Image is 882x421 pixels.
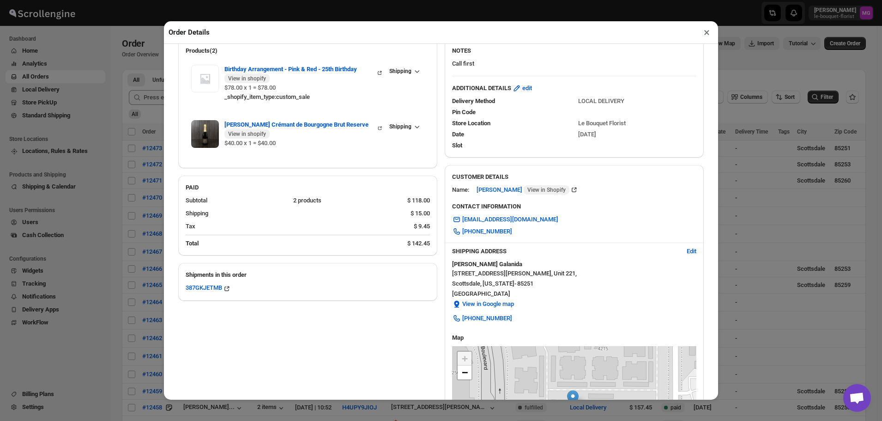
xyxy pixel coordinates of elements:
div: 2 products [293,196,400,205]
img: Item [191,120,219,148]
span: [PERSON_NAME] [477,185,569,195]
div: $ 118.00 [407,196,430,205]
a: Open chat [843,384,871,412]
img: Item [191,65,219,92]
b: ADDITIONAL DETAILS [452,84,511,93]
span: Scottsdale , [452,279,482,288]
span: View in shopify [228,75,266,82]
a: [PHONE_NUMBER] [447,311,518,326]
span: [PHONE_NUMBER] [462,314,512,323]
div: Subtotal [186,196,286,205]
span: Edit [687,247,696,256]
span: Delivery Method [452,98,495,104]
h2: PAID [186,183,430,192]
h3: CONTACT INFORMATION [452,202,696,211]
div: $ 15.00 [411,209,430,218]
a: Zoom in [458,352,471,366]
p: Call first [452,59,696,68]
h2: Products(2) [186,46,430,55]
a: Zoom out [458,366,471,379]
span: [STREET_ADDRESS][PERSON_NAME] , [452,269,553,278]
a: Birthday Arrangement - Pink & Red - 25th Birthday View in shopify [224,66,384,73]
button: Edit [681,244,702,259]
div: $ 142.45 [407,239,430,248]
span: LOCAL DELIVERY [578,98,624,104]
span: $40.00 x 1 = $40.00 [224,140,276,146]
h2: Shipments in this order [186,270,430,280]
b: NOTES [452,47,471,54]
button: edit [507,81,538,96]
span: Date [452,131,464,138]
div: $ 9.45 [414,222,430,231]
button: 387GKJETMB [186,284,231,293]
span: Shipping [389,67,411,75]
h3: Map [452,333,696,342]
div: Shipping [186,209,403,218]
span: $78.00 x 1 = $78.00 [224,84,276,91]
span: [DATE] [578,131,596,138]
a: [PERSON_NAME] View in Shopify [477,186,579,193]
span: Unit 221 , [554,269,577,278]
a: [EMAIL_ADDRESS][DOMAIN_NAME] [447,212,564,227]
button: Shipping [384,120,424,133]
span: + [462,353,468,364]
b: Total [186,240,199,247]
span: [GEOGRAPHIC_DATA] [452,289,696,299]
div: Tax [186,222,406,231]
span: Pin Code [452,109,476,116]
button: × [700,26,713,39]
span: [EMAIL_ADDRESS][DOMAIN_NAME] [462,215,558,224]
img: Marker [567,390,579,409]
span: [US_STATE] - [483,279,516,288]
span: Le Bouquet Florist [578,120,626,127]
span: [PERSON_NAME] Crémant de Bourgogne Brut Reserve [224,120,376,139]
button: Shipping [384,65,424,78]
span: 85251 [517,279,533,288]
button: View in Google map [447,297,520,311]
span: [PHONE_NUMBER] [462,227,512,236]
span: View in Google map [462,299,514,309]
div: Name: [452,185,469,195]
h3: SHIPPING ADDRESS [452,247,679,256]
div: _shopify_item_type : custom_sale [224,92,384,102]
h2: Order Details [169,28,210,37]
span: Birthday Arrangement - Pink & Red - 25th Birthday [224,65,376,83]
span: View in shopify [228,130,266,138]
h3: CUSTOMER DETAILS [452,172,696,182]
span: View in Shopify [527,186,566,194]
b: [PERSON_NAME] Galanida [452,261,522,268]
span: Shipping [389,123,411,130]
a: [PERSON_NAME] Crémant de Bourgogne Brut Reserve View in shopify [224,121,384,128]
a: [PHONE_NUMBER] [447,224,518,239]
span: edit [522,84,532,93]
span: Slot [452,142,462,149]
span: − [462,366,468,378]
span: Store Location [452,120,490,127]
